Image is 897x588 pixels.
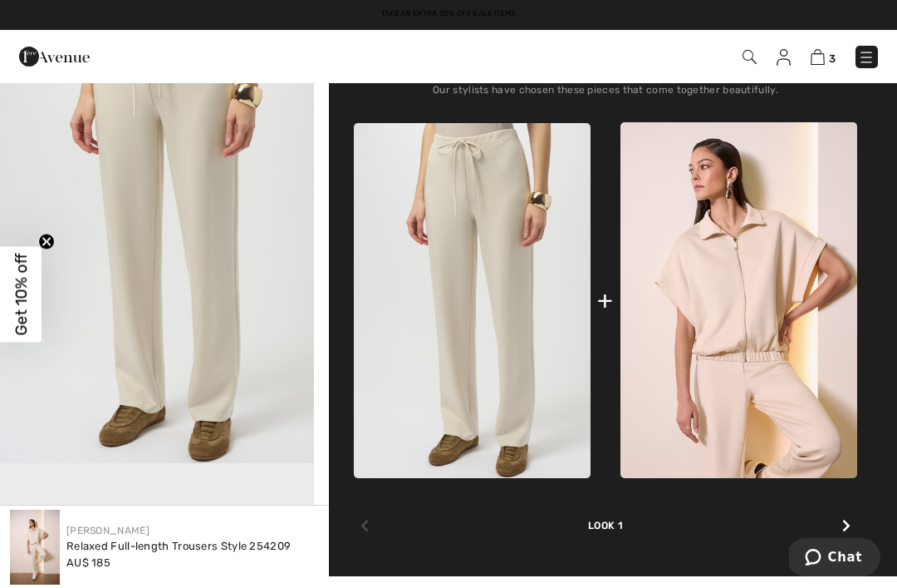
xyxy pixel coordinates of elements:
img: Relaxed Full-Length Trousers Style 254209 [10,510,60,585]
span: Get 10% off [12,253,31,335]
a: 3 [811,47,836,67]
div: Our stylists have chosen these pieces that come together beautifully. [354,84,857,109]
img: Relaxed Full-Length Trousers Style 254209 [354,123,591,478]
div: Look 1 [354,478,857,533]
a: Take an Extra 20% Off Sale Items [381,9,517,17]
div: + [597,282,613,319]
span: 3 [829,52,836,65]
a: [PERSON_NAME] [66,525,149,536]
iframe: Opens a widget where you can chat to one of our agents [789,538,880,580]
img: Menu [858,49,875,66]
img: Shopping Bag [811,49,825,65]
span: AU$ 185 [66,556,110,569]
img: Search [743,50,757,64]
a: 1ère Avenue [19,47,90,63]
img: Casual Zip-Up Jacket Style 254145 [620,122,857,478]
div: Relaxed Full-length Trousers Style 254209 [66,538,291,555]
button: Close teaser [38,233,55,250]
img: 1ère Avenue [19,40,90,73]
img: My Info [777,49,791,66]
